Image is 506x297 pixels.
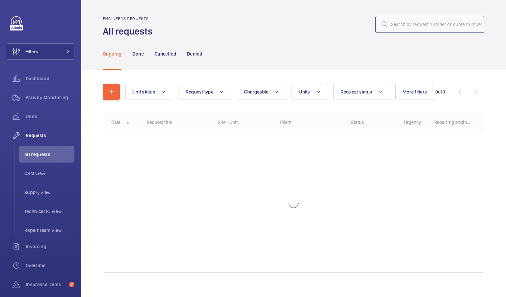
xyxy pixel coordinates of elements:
[292,84,328,100] button: Units
[26,243,74,250] span: Invoicing
[26,262,74,269] span: Overtime
[402,89,427,94] span: More filters
[186,89,213,94] span: Request type
[24,151,74,158] span: All requests
[103,25,157,38] h1: All requests
[237,84,286,100] button: Chargeable
[132,50,143,57] p: Done
[438,89,442,94] span: of
[375,16,484,33] input: Search by request number or quote number
[299,89,310,94] span: Units
[395,84,434,100] button: More filters
[187,50,202,57] p: Denied
[132,89,155,94] span: Unit status
[125,84,173,100] button: Unit status
[26,281,66,288] span: Insurance items
[24,208,74,215] span: Technical S. view
[103,50,121,57] p: Ongoing
[103,16,157,21] h2: Engineers requests
[26,113,74,120] span: Units
[25,48,38,55] span: Filters
[26,75,74,82] span: Dashboard
[179,84,231,100] button: Request type
[69,282,74,287] span: 7
[24,170,74,177] span: CSM view
[24,189,74,196] span: Supply view
[333,84,390,100] button: Request status
[26,94,74,101] span: Activity Monitoring
[244,89,269,94] span: Chargeable
[24,227,74,234] span: Repair team view
[429,89,445,94] span: 0 - 0 0
[26,132,74,139] span: Requests
[341,89,372,94] span: Request status
[7,43,74,60] button: Filters
[155,50,176,57] p: Cancelled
